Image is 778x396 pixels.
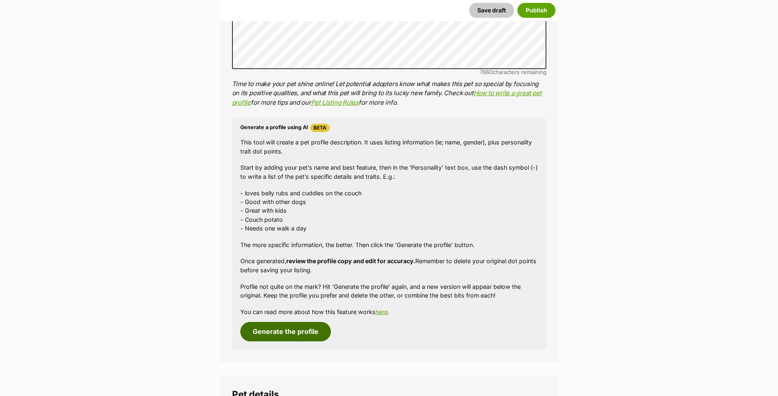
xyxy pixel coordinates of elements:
[232,89,542,106] a: How to write a great pet profile
[232,79,546,108] p: Time to make your pet shine online! Let potential adopters know what makes this pet so special by...
[240,282,538,300] p: Profile not quite on the mark? Hit ‘Generate the profile’ again, and a new version will appear be...
[240,322,331,341] button: Generate the profile
[469,3,514,18] button: Save draft
[232,69,546,75] div: characters remaining
[240,257,538,274] p: Once generated, Remember to delete your original dot points before saving your listing.
[286,257,415,264] strong: review the profile copy and edit for accuracy.
[240,138,538,156] p: This tool will create a pet profile description. It uses listing information (ie; name, gender), ...
[240,307,538,316] p: You can read more about how this feature works .
[310,124,330,132] span: Beta
[240,124,538,132] h4: Generate a profile using AI
[240,240,538,249] p: The more specific information, the better. Then click the ‘Generate the profile’ button.
[517,3,555,18] button: Publish
[376,308,388,315] a: here
[480,69,493,75] span: 7660
[311,98,359,106] a: Pet Listing Rules
[240,189,538,233] p: - loves belly rubs and cuddles on the couch - Good with other dogs - Great with kids - Couch pota...
[240,163,538,181] p: Start by adding your pet’s name and best feature, then in the ‘Personality’ text box, use the das...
